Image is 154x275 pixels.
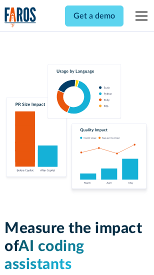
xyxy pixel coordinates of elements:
img: Logo of the analytics and reporting company Faros. [4,7,36,27]
span: AI coding assistants [4,239,84,272]
h1: Measure the impact of [4,219,149,273]
div: menu [129,4,149,28]
a: home [4,7,36,27]
a: Get a demo [65,5,123,26]
img: Charts tracking GitHub Copilot's usage and impact on velocity and quality [4,64,149,195]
